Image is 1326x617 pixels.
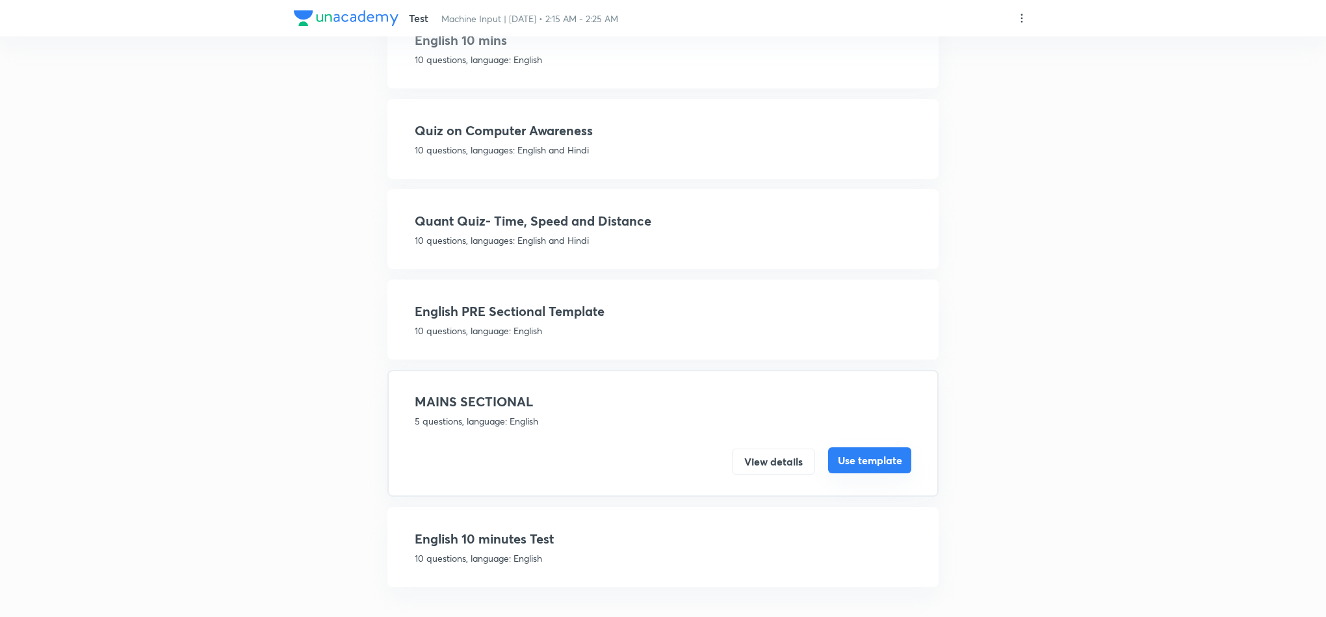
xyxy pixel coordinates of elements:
[415,211,911,231] h4: Quant Quiz- Time, Speed and Distance
[441,12,618,25] span: Machine Input | [DATE] • 2:15 AM - 2:25 AM
[415,324,911,337] p: 10 questions, language: English
[415,143,911,157] p: 10 questions, languages: English and Hindi
[294,10,398,26] img: Company Logo
[409,11,428,25] span: Test
[415,414,911,428] p: 5 questions, language: English
[415,53,911,66] p: 10 questions, language: English
[415,302,911,321] h4: English PRE Sectional Template
[415,31,911,50] h4: English 10 mins
[732,449,815,475] button: View details
[828,447,911,473] button: Use template
[415,551,911,565] p: 10 questions, language: English
[415,233,911,247] p: 10 questions, languages: English and Hindi
[415,392,911,412] h4: MAINS SECTIONAL
[415,121,911,140] h4: Quiz on Computer Awareness
[415,529,911,549] h4: English 10 minutes Test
